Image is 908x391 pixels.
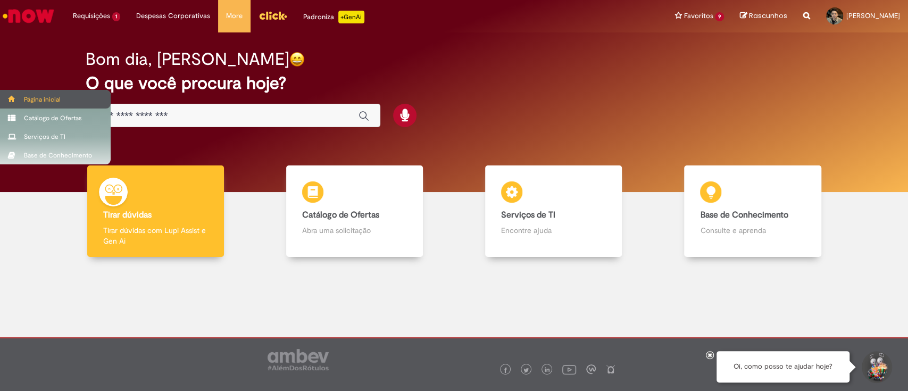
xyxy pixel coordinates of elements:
img: logo_footer_twitter.png [523,368,529,373]
img: logo_footer_linkedin.png [545,367,550,373]
b: Base de Conhecimento [700,210,788,220]
a: Base de Conhecimento Consulte e aprenda [653,165,852,257]
span: More [226,11,243,21]
a: Catálogo de Ofertas Abra uma solicitação [255,165,454,257]
span: [PERSON_NAME] [846,11,900,20]
img: logo_footer_workplace.png [586,364,596,374]
img: logo_footer_youtube.png [562,362,576,376]
b: Catálogo de Ofertas [302,210,379,220]
p: Consulte e aprenda [700,225,805,236]
span: Rascunhos [749,11,787,21]
h2: O que você procura hoje? [86,74,822,93]
img: click_logo_yellow_360x200.png [259,7,287,23]
span: Favoritos [684,11,713,21]
img: logo_footer_ambev_rotulo_gray.png [268,349,329,370]
a: Serviços de TI Encontre ajuda [454,165,653,257]
div: Padroniza [303,11,364,23]
div: Oi, como posso te ajudar hoje? [717,351,849,382]
p: Abra uma solicitação [302,225,407,236]
b: Serviços de TI [501,210,555,220]
span: Requisições [73,11,110,21]
a: Tirar dúvidas Tirar dúvidas com Lupi Assist e Gen Ai [56,165,255,257]
span: Despesas Corporativas [136,11,210,21]
img: logo_footer_facebook.png [503,368,508,373]
p: Encontre ajuda [501,225,606,236]
a: Rascunhos [740,11,787,21]
h2: Bom dia, [PERSON_NAME] [86,50,289,69]
button: Iniciar Conversa de Suporte [860,351,892,383]
b: Tirar dúvidas [103,210,152,220]
p: +GenAi [338,11,364,23]
img: happy-face.png [289,52,305,67]
img: logo_footer_naosei.png [606,364,615,374]
p: Tirar dúvidas com Lupi Assist e Gen Ai [103,225,208,246]
span: 1 [112,12,120,21]
span: 9 [715,12,724,21]
img: ServiceNow [1,5,56,27]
